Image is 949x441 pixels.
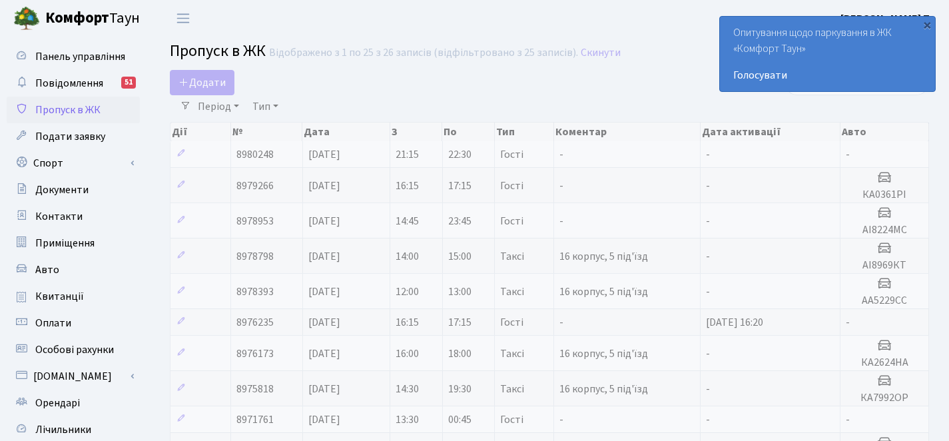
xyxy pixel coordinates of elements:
h5: КА0361РІ [846,189,923,201]
span: 16 корпус, 5 під'їзд [559,346,648,361]
a: [DOMAIN_NAME] [7,363,140,390]
span: [DATE] [308,179,340,193]
span: 8976173 [236,346,274,361]
h5: АА5229СС [846,294,923,307]
span: Гості [500,317,523,328]
th: Дії [170,123,231,141]
span: Контакти [35,209,83,224]
span: Додати [178,75,226,90]
span: 19:30 [448,382,472,396]
span: 15:00 [448,249,472,264]
span: 16:15 [396,179,419,193]
span: Гості [500,216,523,226]
span: - [706,412,710,427]
span: 8975818 [236,382,274,396]
th: Дата активації [701,123,840,141]
a: Пропуск в ЖК [7,97,140,123]
span: 16 корпус, 5 під'їзд [559,284,648,299]
span: - [559,147,563,162]
span: Панель управління [35,49,125,64]
span: 8971761 [236,412,274,427]
a: Скинути [581,47,621,59]
span: Пропуск в ЖК [170,39,266,63]
div: 51 [121,77,136,89]
span: 17:15 [448,315,472,330]
span: - [559,179,563,193]
span: - [706,179,710,193]
a: Квитанції [7,283,140,310]
span: 14:30 [396,382,419,396]
span: Приміщення [35,236,95,250]
span: Таун [45,7,140,30]
span: [DATE] 16:20 [706,315,763,330]
th: По [442,123,494,141]
span: - [559,214,563,228]
a: Тип [247,95,284,118]
span: - [846,412,850,427]
span: [DATE] [308,147,340,162]
span: - [706,214,710,228]
span: Подати заявку [35,129,105,144]
span: [DATE] [308,382,340,396]
a: Документи [7,177,140,203]
a: Спорт [7,150,140,177]
span: Квитанції [35,289,84,304]
a: Голосувати [733,67,922,83]
a: Приміщення [7,230,140,256]
span: 00:45 [448,412,472,427]
span: Гості [500,149,523,160]
span: Пропуск в ЖК [35,103,101,117]
span: [DATE] [308,315,340,330]
span: 16 корпус, 5 під'їзд [559,382,648,396]
span: - [706,346,710,361]
a: Оплати [7,310,140,336]
span: 17:15 [448,179,472,193]
span: Документи [35,183,89,197]
span: 16 корпус, 5 під'їзд [559,249,648,264]
span: 16:15 [396,315,419,330]
span: - [706,284,710,299]
span: 8978953 [236,214,274,228]
a: Авто [7,256,140,283]
span: Особові рахунки [35,342,114,357]
span: 13:30 [396,412,419,427]
span: Таксі [500,286,524,297]
img: logo.png [13,5,40,32]
span: Таксі [500,251,524,262]
th: Тип [495,123,554,141]
span: Орендарі [35,396,80,410]
span: [DATE] [308,284,340,299]
span: 14:00 [396,249,419,264]
th: № [231,123,303,141]
a: Особові рахунки [7,336,140,363]
span: [DATE] [308,412,340,427]
th: З [390,123,442,141]
span: 21:15 [396,147,419,162]
span: [DATE] [308,346,340,361]
span: - [559,315,563,330]
div: Опитування щодо паркування в ЖК «Комфорт Таун» [720,17,935,91]
span: 8976235 [236,315,274,330]
a: Орендарі [7,390,140,416]
span: - [846,147,850,162]
span: Гості [500,414,523,425]
a: Період [192,95,244,118]
span: Повідомлення [35,76,103,91]
h5: КА2624НА [846,356,923,369]
span: 14:45 [396,214,419,228]
span: Лічильники [35,422,91,437]
span: - [559,412,563,427]
span: - [706,249,710,264]
a: [PERSON_NAME] П. [840,11,933,27]
span: 18:00 [448,346,472,361]
a: Повідомлення51 [7,70,140,97]
a: Контакти [7,203,140,230]
span: Таксі [500,348,524,359]
b: Комфорт [45,7,109,29]
a: Додати [170,70,234,95]
span: 8978393 [236,284,274,299]
span: - [706,147,710,162]
span: 12:00 [396,284,419,299]
span: 13:00 [448,284,472,299]
span: Оплати [35,316,71,330]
